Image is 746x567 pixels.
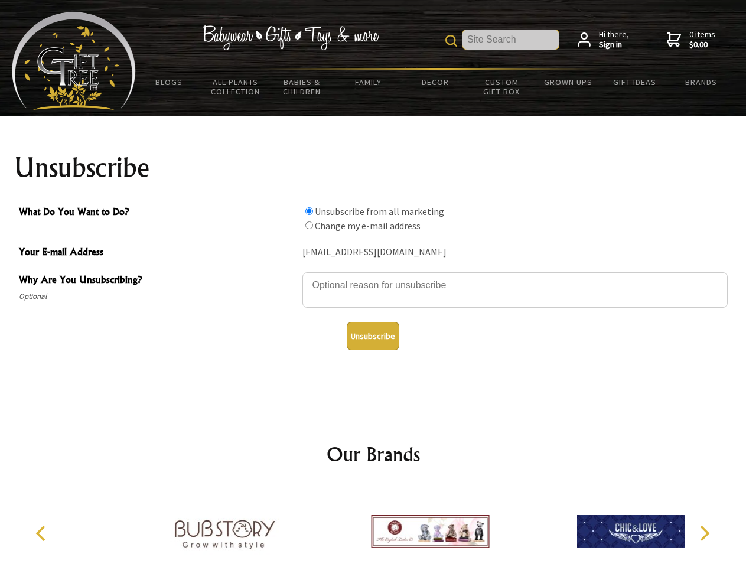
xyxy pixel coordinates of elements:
input: Site Search [462,30,559,50]
strong: $0.00 [689,40,715,50]
span: Why Are You Unsubscribing? [19,272,297,289]
span: Your E-mail Address [19,245,297,262]
label: Change my e-mail address [315,220,421,232]
button: Unsubscribe [347,322,399,350]
a: Hi there,Sign in [578,30,629,50]
h2: Our Brands [24,440,723,468]
label: Unsubscribe from all marketing [315,206,444,217]
img: Babywear - Gifts - Toys & more [202,25,379,50]
button: Next [691,520,717,546]
button: Previous [30,520,56,546]
a: Grown Ups [535,70,601,94]
input: What Do You Want to Do? [305,221,313,229]
a: 0 items$0.00 [667,30,715,50]
span: 0 items [689,29,715,50]
a: Babies & Children [269,70,335,104]
strong: Sign in [599,40,629,50]
h1: Unsubscribe [14,154,732,182]
img: product search [445,35,457,47]
a: All Plants Collection [203,70,269,104]
span: What Do You Want to Do? [19,204,297,221]
textarea: Why Are You Unsubscribing? [302,272,728,308]
a: Brands [668,70,735,94]
a: BLOGS [136,70,203,94]
img: Babyware - Gifts - Toys and more... [12,12,136,110]
span: Hi there, [599,30,629,50]
a: Custom Gift Box [468,70,535,104]
div: [EMAIL_ADDRESS][DOMAIN_NAME] [302,243,728,262]
a: Decor [402,70,468,94]
a: Gift Ideas [601,70,668,94]
input: What Do You Want to Do? [305,207,313,215]
a: Family [335,70,402,94]
span: Optional [19,289,297,304]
